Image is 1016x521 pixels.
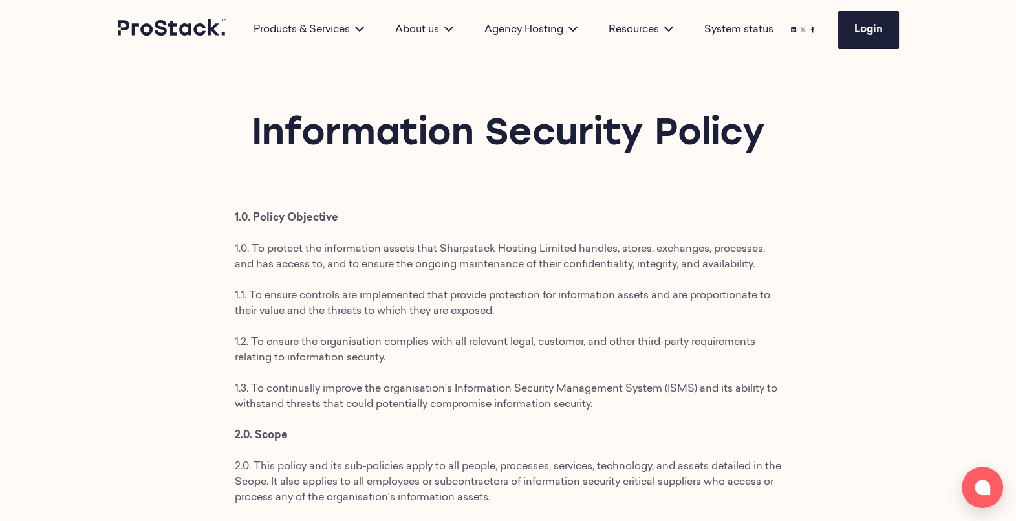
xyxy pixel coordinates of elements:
a: Login [838,11,899,49]
a: System status [704,22,773,38]
strong: 1.0. Policy Objective [235,213,338,223]
div: Resources [593,22,689,38]
span: Login [854,25,883,35]
div: About us [380,22,469,38]
div: Agency Hosting [469,22,593,38]
a: Prostack logo [118,19,228,41]
strong: 2.0. Scope [235,430,288,441]
div: Products & Services [238,22,380,38]
button: Open chat window [962,467,1003,508]
h1: Information Security Policy [118,112,899,159]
